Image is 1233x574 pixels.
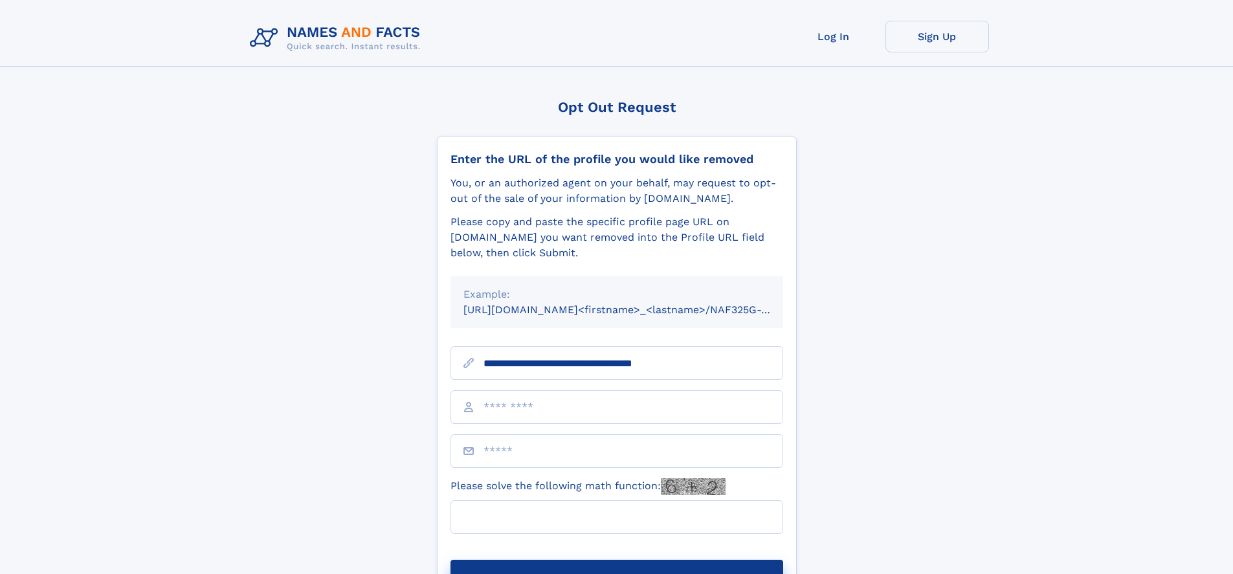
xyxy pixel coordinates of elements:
div: Example: [463,287,770,302]
label: Please solve the following math function: [450,478,726,495]
div: Please copy and paste the specific profile page URL on [DOMAIN_NAME] you want removed into the Pr... [450,214,783,261]
div: Opt Out Request [437,99,797,115]
small: [URL][DOMAIN_NAME]<firstname>_<lastname>/NAF325G-xxxxxxxx [463,304,808,316]
div: Enter the URL of the profile you would like removed [450,152,783,166]
div: You, or an authorized agent on your behalf, may request to opt-out of the sale of your informatio... [450,175,783,206]
img: Logo Names and Facts [245,21,431,56]
a: Log In [782,21,885,52]
a: Sign Up [885,21,989,52]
